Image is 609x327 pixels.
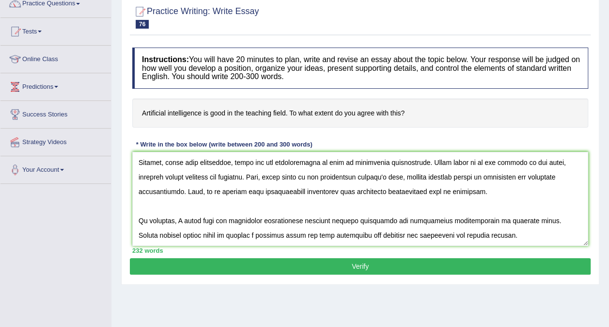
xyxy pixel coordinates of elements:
[132,4,259,29] h2: Practice Writing: Write Essay
[132,98,588,128] h4: Artificial intelligence is good in the teaching field. To what extent do you agree with this?
[0,156,111,180] a: Your Account
[0,73,111,98] a: Predictions
[130,258,591,275] button: Verify
[0,101,111,125] a: Success Stories
[132,48,588,89] h4: You will have 20 minutes to plan, write and revise an essay about the topic below. Your response ...
[136,20,149,29] span: 76
[0,129,111,153] a: Strategy Videos
[0,46,111,70] a: Online Class
[0,18,111,42] a: Tests
[132,140,316,149] div: * Write in the box below (write between 200 and 300 words)
[132,246,588,255] div: 232 words
[142,55,189,64] b: Instructions:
